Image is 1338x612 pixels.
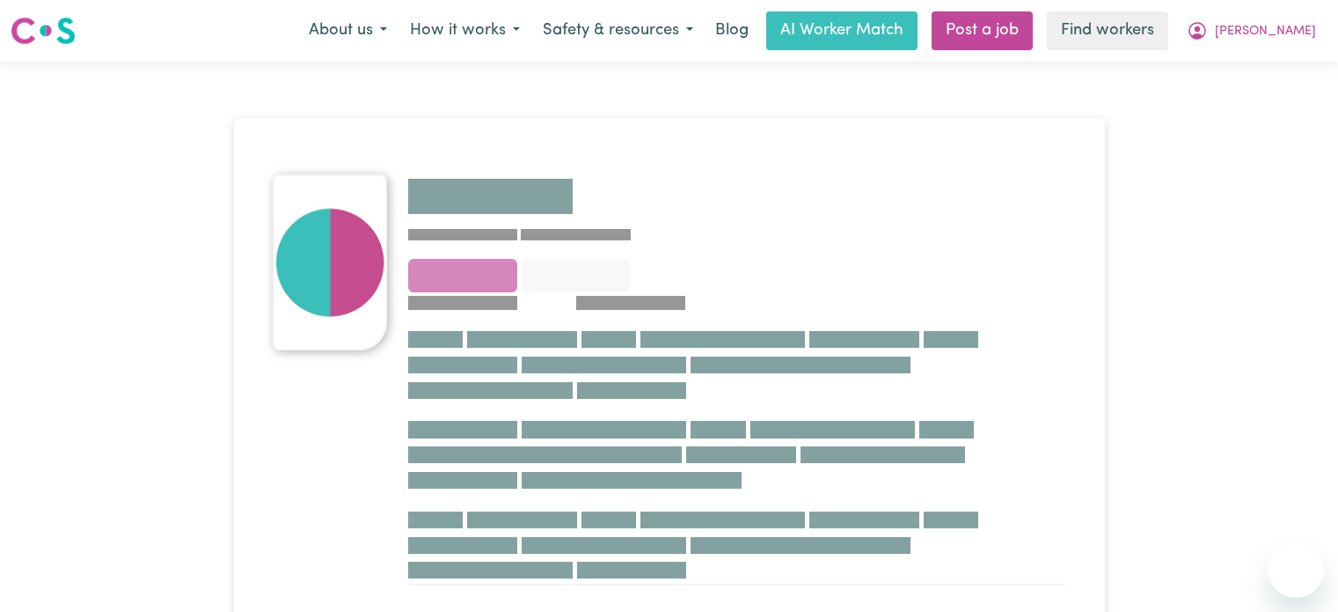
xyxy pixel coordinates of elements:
button: How it works [398,12,531,49]
iframe: Button to launch messaging window [1268,542,1324,598]
a: AI Worker Match [766,11,918,50]
a: Careseekers logo [11,11,76,51]
button: Safety & resources [531,12,705,49]
a: Post a job [932,11,1033,50]
img: Careseekers logo [11,15,76,47]
button: About us [297,12,398,49]
a: Blog [705,11,759,50]
button: My Account [1175,12,1327,49]
a: Find workers [1047,11,1168,50]
span: [PERSON_NAME] [1215,22,1316,41]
